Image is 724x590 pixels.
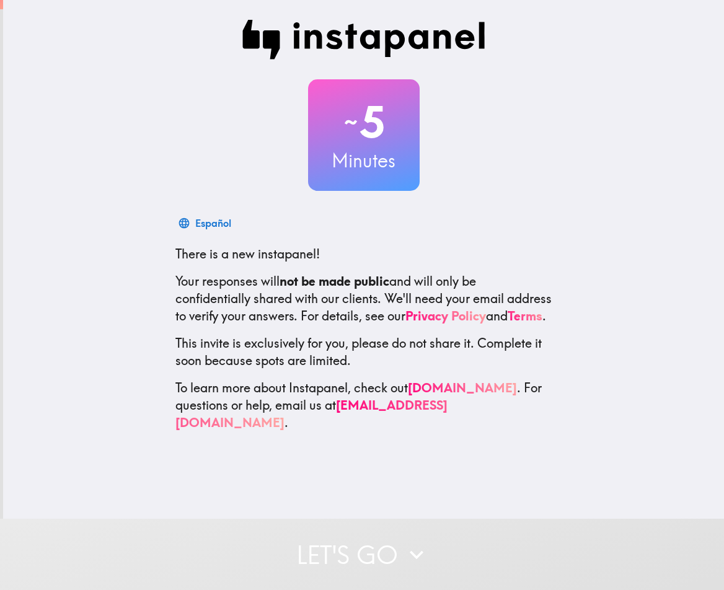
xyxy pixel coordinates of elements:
a: Privacy Policy [405,308,486,324]
button: Español [175,211,236,236]
img: Instapanel [242,20,485,59]
a: [DOMAIN_NAME] [408,380,517,395]
span: ~ [342,103,360,141]
p: To learn more about Instapanel, check out . For questions or help, email us at . [175,379,552,431]
h3: Minutes [308,147,420,174]
h2: 5 [308,97,420,147]
p: Your responses will and will only be confidentially shared with our clients. We'll need your emai... [175,273,552,325]
span: There is a new instapanel! [175,246,320,262]
a: [EMAIL_ADDRESS][DOMAIN_NAME] [175,397,448,430]
a: Terms [508,308,542,324]
b: not be made public [280,273,389,289]
div: Español [195,214,231,232]
p: This invite is exclusively for you, please do not share it. Complete it soon because spots are li... [175,335,552,369]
